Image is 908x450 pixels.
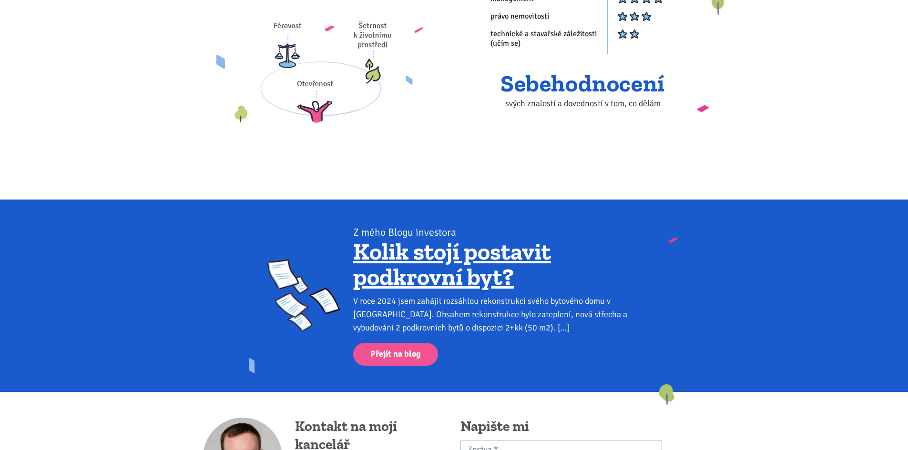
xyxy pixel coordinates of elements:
div: V roce 2024 jsem zahájil rozsáhlou rekonstrukci svého bytového domu v [GEOGRAPHIC_DATA]. Obsahem ... [353,294,641,334]
td: technické a stavařské záležitosti (učím se) [490,29,606,58]
h2: Sebehodnocení [460,71,705,97]
a: Přejít na blog [353,343,438,366]
a: Kolik stojí postavit podkrovní byt? [353,237,551,291]
div: Z mého Blogu investora [353,226,641,239]
td: právo nemovitostí [490,11,606,29]
p: svých znalostí a dovedností v tom, co dělám [460,97,705,110]
h4: Napište mi [460,418,662,436]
